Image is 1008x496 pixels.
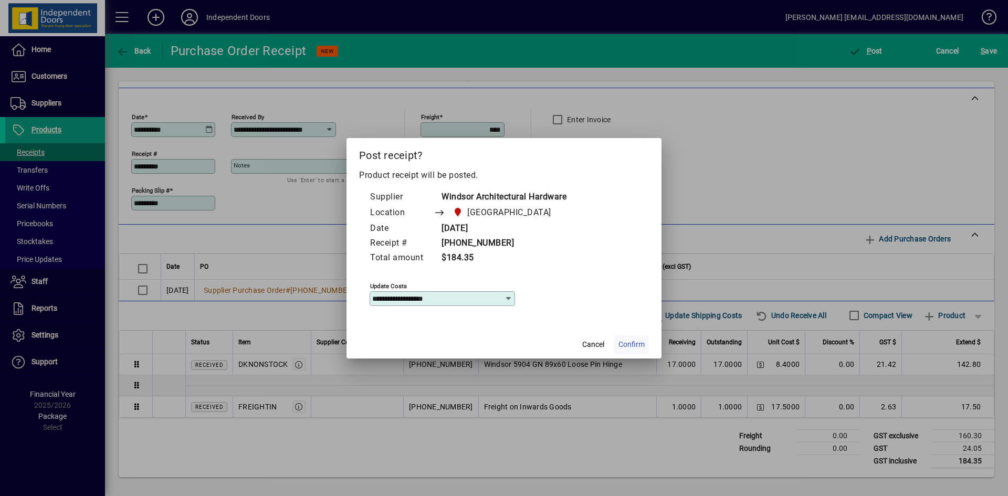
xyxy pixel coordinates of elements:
span: Cancel [582,339,604,350]
button: Cancel [576,335,610,354]
td: Windsor Architectural Hardware [434,190,571,205]
h2: Post receipt? [346,138,661,168]
td: [PHONE_NUMBER] [434,236,571,251]
p: Product receipt will be posted. [359,169,649,182]
span: [GEOGRAPHIC_DATA] [467,206,551,219]
span: Christchurch [450,205,555,220]
td: [DATE] [434,221,571,236]
td: Date [370,221,434,236]
td: Total amount [370,251,434,266]
mat-label: Update costs [370,282,407,289]
td: $184.35 [434,251,571,266]
span: Confirm [618,339,645,350]
td: Location [370,205,434,221]
td: Supplier [370,190,434,205]
button: Confirm [614,335,649,354]
td: Receipt # [370,236,434,251]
